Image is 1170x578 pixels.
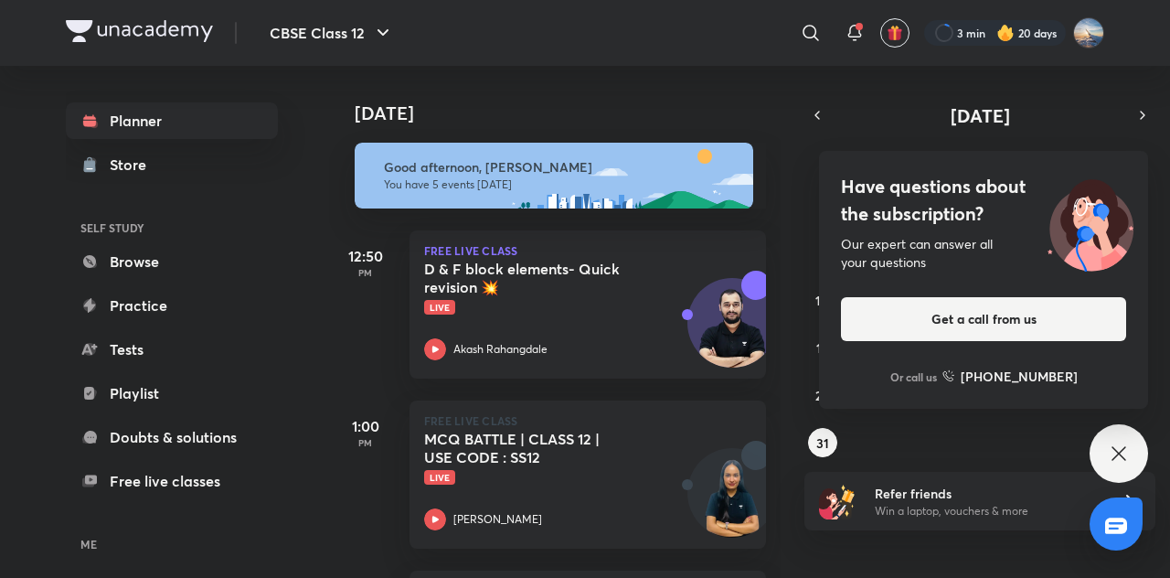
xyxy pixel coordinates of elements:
[66,375,278,412] a: Playlist
[453,341,548,358] p: Akash Rahangdale
[66,212,278,243] h6: SELF STUDY
[424,260,652,296] h5: D & F block elements- Quick revision 💥
[66,146,278,183] a: Store
[424,245,751,256] p: FREE LIVE CLASS
[66,463,278,499] a: Free live classes
[688,458,776,546] img: Avatar
[841,297,1126,341] button: Get a call from us
[890,369,937,385] p: Or call us
[355,143,753,209] img: afternoon
[942,367,1078,386] a: [PHONE_NUMBER]
[424,415,751,426] p: FREE LIVE CLASS
[808,428,837,457] button: August 31, 2025
[329,415,402,437] h5: 1:00
[1033,173,1148,272] img: ttu_illustration_new.svg
[808,285,837,315] button: August 10, 2025
[424,430,652,466] h5: MCQ BATTLE | CLASS 12 | USE CODE : SS12
[384,159,737,176] h6: Good afternoon, [PERSON_NAME]
[66,287,278,324] a: Practice
[110,154,157,176] div: Store
[329,437,402,448] p: PM
[1073,17,1104,48] img: Arihant kumar
[384,177,737,192] p: You have 5 events [DATE]
[66,20,213,47] a: Company Logo
[830,102,1130,128] button: [DATE]
[453,511,542,528] p: [PERSON_NAME]
[816,339,828,357] abbr: August 17, 2025
[66,419,278,455] a: Doubts & solutions
[66,331,278,368] a: Tests
[259,15,405,51] button: CBSE Class 12
[996,24,1015,42] img: streak
[808,380,837,410] button: August 24, 2025
[329,245,402,267] h5: 12:50
[808,333,837,362] button: August 17, 2025
[808,238,837,267] button: August 3, 2025
[424,470,455,485] span: Live
[819,483,856,519] img: referral
[875,503,1100,519] p: Win a laptop, vouchers & more
[424,300,455,315] span: Live
[355,102,784,124] h4: [DATE]
[66,243,278,280] a: Browse
[66,20,213,42] img: Company Logo
[951,103,1010,128] span: [DATE]
[875,484,1100,503] h6: Refer friends
[688,288,776,376] img: Avatar
[815,387,829,404] abbr: August 24, 2025
[961,367,1078,386] h6: [PHONE_NUMBER]
[329,267,402,278] p: PM
[816,434,829,452] abbr: August 31, 2025
[66,102,278,139] a: Planner
[841,235,1126,272] div: Our expert can answer all your questions
[880,18,909,48] button: avatar
[841,173,1126,228] h4: Have questions about the subscription?
[66,529,278,560] h6: ME
[887,25,903,41] img: avatar
[815,292,829,309] abbr: August 10, 2025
